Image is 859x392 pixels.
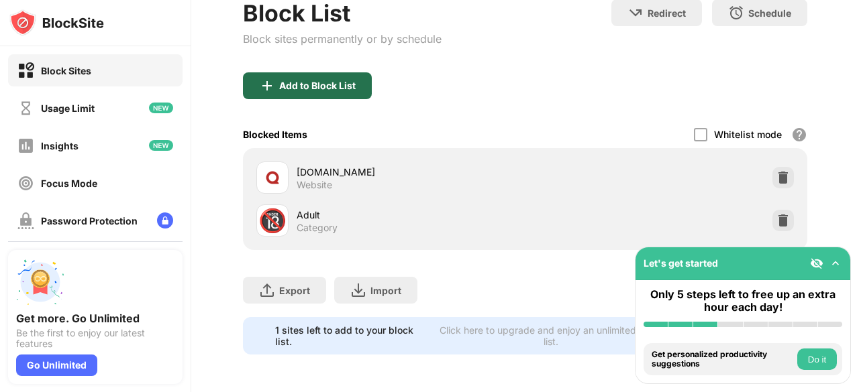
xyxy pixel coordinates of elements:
[644,288,842,314] div: Only 5 steps left to free up an extra hour each day!
[748,7,791,19] div: Schedule
[41,65,91,76] div: Block Sites
[16,328,174,349] div: Be the first to enjoy our latest features
[149,140,173,151] img: new-icon.svg
[797,348,837,370] button: Do it
[435,324,667,347] div: Click here to upgrade and enjoy an unlimited block list.
[258,207,287,235] div: 🔞
[41,140,79,151] div: Insights
[714,129,782,140] div: Whitelist mode
[41,215,138,226] div: Password Protection
[149,103,173,113] img: new-icon.svg
[652,350,794,369] div: Get personalized productivity suggestions
[17,175,34,192] img: focus-off.svg
[275,324,427,347] div: 1 sites left to add to your block list.
[17,62,34,79] img: block-on.svg
[17,212,34,229] img: password-protection-off.svg
[243,129,307,140] div: Blocked Items
[810,257,823,270] img: eye-not-visible.svg
[16,312,174,325] div: Get more. Go Unlimited
[41,178,97,189] div: Focus Mode
[370,285,401,296] div: Import
[17,137,34,154] img: insights-off.svg
[297,179,332,191] div: Website
[297,208,525,222] div: Adult
[279,80,356,91] div: Add to Block List
[829,257,842,270] img: omni-setup-toggle.svg
[16,258,64,306] img: push-unlimited.svg
[264,170,281,186] img: favicons
[17,100,34,117] img: time-usage-off.svg
[41,103,95,114] div: Usage Limit
[644,257,718,269] div: Let's get started
[648,7,686,19] div: Redirect
[297,222,338,234] div: Category
[279,285,310,296] div: Export
[243,32,442,46] div: Block sites permanently or by schedule
[157,212,173,228] img: lock-menu.svg
[297,165,525,179] div: [DOMAIN_NAME]
[16,354,97,376] div: Go Unlimited
[9,9,104,36] img: logo-blocksite.svg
